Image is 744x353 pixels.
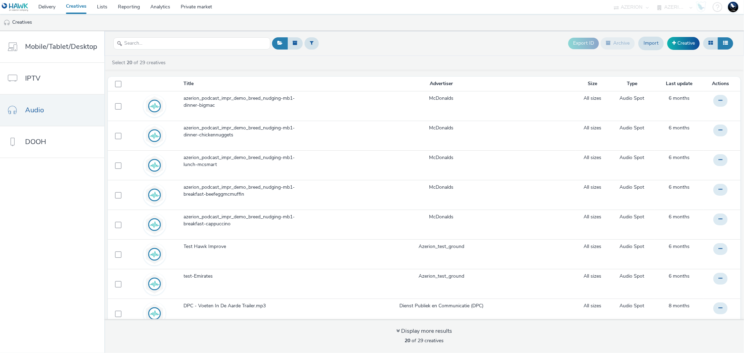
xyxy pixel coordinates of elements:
[669,213,690,220] span: 6 months
[429,125,453,132] a: McDonalds
[184,154,304,168] span: azerion_podcast_impr_demo_breed_nudging-mb1-lunch-mcsmart
[429,213,453,220] a: McDonalds
[25,137,46,147] span: DOOH
[669,302,690,309] span: 8 months
[144,126,165,146] img: audio.svg
[127,59,132,66] strong: 20
[655,77,703,91] th: Last update
[429,184,453,191] a: McDonalds
[144,303,165,324] img: audio.svg
[669,243,690,250] span: 6 months
[25,105,44,115] span: Audio
[669,273,690,279] span: 6 months
[113,37,270,50] input: Search...
[584,125,601,132] a: All sizes
[584,243,601,250] a: All sizes
[429,95,453,102] a: McDonalds
[419,243,464,250] a: Azerion_test_ground
[144,274,165,294] img: audio.svg
[399,302,483,309] a: Dienst Publiek en Communicatie (DPC)
[584,213,601,220] a: All sizes
[144,155,165,175] img: audio.svg
[667,37,700,50] a: Creative
[584,273,601,280] a: All sizes
[696,1,709,13] a: Hawk Academy
[619,125,644,132] a: Audio Spot
[184,302,307,313] a: DPC - Voeten In De Aarde Trailer.mp3
[584,302,601,309] a: All sizes
[184,243,229,250] span: Test Hawk Improve
[184,302,269,309] span: DPC - Voeten In De Aarde Trailer.mp3
[25,73,40,83] span: IPTV
[669,184,690,190] span: 6 months
[184,243,307,254] a: Test Hawk Improve
[619,184,644,191] a: Audio Spot
[144,96,165,116] img: audio.svg
[184,125,307,142] a: azerion_podcast_impr_demo_breed_nudging-mb1-dinner-chickennuggets
[669,184,690,191] a: 18 March 2025, 16:35
[2,3,29,12] img: undefined Logo
[619,243,644,250] a: Audio Spot
[609,77,655,91] th: Type
[184,95,307,113] a: azerion_podcast_impr_demo_breed_nudging-mb1-dinner-bigmac
[144,244,165,264] img: audio.svg
[184,154,307,172] a: azerion_podcast_impr_demo_breed_nudging-mb1-lunch-mcsmart
[584,154,601,161] a: All sizes
[429,154,453,161] a: McDonalds
[669,154,690,161] span: 6 months
[619,302,644,309] a: Audio Spot
[669,125,690,132] a: 18 March 2025, 16:37
[3,19,10,26] img: audio
[184,273,307,283] a: test-Emirates
[703,37,718,49] button: Grid
[669,213,690,220] a: 18 March 2025, 16:34
[718,37,733,49] button: Table
[669,243,690,250] a: 17 March 2025, 15:20
[405,337,410,344] strong: 20
[601,37,635,49] button: Archive
[396,327,452,335] div: Display more results
[619,95,644,102] a: Audio Spot
[144,215,165,235] img: audio.svg
[25,42,97,52] span: Mobile/Tablet/Desktop
[307,77,576,91] th: Advertiser
[704,77,741,91] th: Actions
[728,2,738,12] img: Support Hawk
[184,184,304,198] span: azerion_podcast_impr_demo_breed_nudging-mb1-breakfast-beefeggmcmuffin
[184,213,307,231] a: azerion_podcast_impr_demo_breed_nudging-mb1-breakfast-cappuccino
[619,213,644,220] a: Audio Spot
[144,185,165,205] img: audio.svg
[419,273,464,280] a: Azerion_test_ground
[584,95,601,102] a: All sizes
[576,77,609,91] th: Size
[568,38,599,49] button: Export ID
[405,337,444,344] span: of 29 creatives
[184,125,304,139] span: azerion_podcast_impr_demo_breed_nudging-mb1-dinner-chickennuggets
[584,184,601,191] a: All sizes
[669,302,690,309] a: 26 December 2024, 14:35
[184,95,304,109] span: azerion_podcast_impr_demo_breed_nudging-mb1-dinner-bigmac
[638,37,664,50] a: Import
[696,1,706,13] img: Hawk Academy
[184,213,304,228] span: azerion_podcast_impr_demo_breed_nudging-mb1-breakfast-cappuccino
[619,273,644,280] a: Audio Spot
[669,125,690,131] span: 6 months
[669,95,690,102] span: 6 months
[619,154,644,161] a: Audio Spot
[184,184,307,202] a: azerion_podcast_impr_demo_breed_nudging-mb1-breakfast-beefeggmcmuffin
[669,95,690,102] a: 18 March 2025, 16:38
[669,273,690,280] a: 6 March 2025, 14:57
[184,273,216,280] span: test-Emirates
[669,154,690,161] a: 18 March 2025, 16:36
[183,77,307,91] th: Title
[111,59,168,66] a: Select of 29 creatives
